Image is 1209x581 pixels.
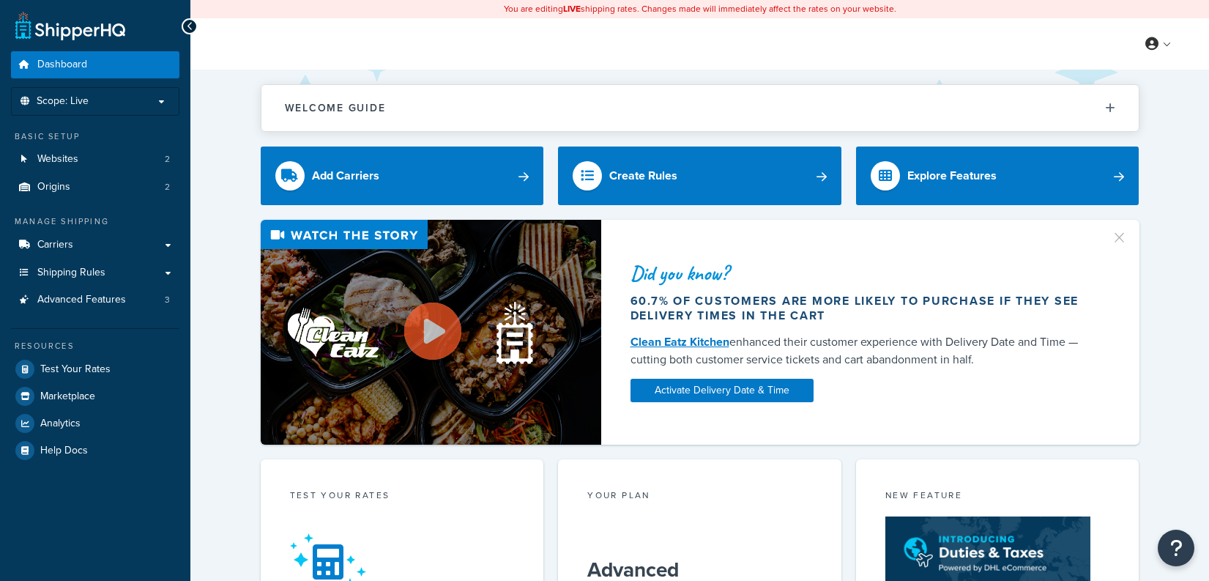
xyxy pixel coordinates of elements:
[11,259,179,286] a: Shipping Rules
[37,153,78,166] span: Websites
[290,489,515,506] div: Test your rates
[165,294,170,306] span: 3
[40,418,81,430] span: Analytics
[11,340,179,352] div: Resources
[609,166,677,186] div: Create Rules
[630,333,729,350] a: Clean Eatz Kitchen
[37,59,87,71] span: Dashboard
[261,85,1139,131] button: Welcome Guide
[630,263,1093,284] div: Did you know?
[11,51,179,78] a: Dashboard
[563,2,581,15] b: LIVE
[11,130,179,143] div: Basic Setup
[630,333,1093,369] div: enhanced their customer experience with Delivery Date and Time — cutting both customer service ti...
[40,445,88,457] span: Help Docs
[856,147,1139,205] a: Explore Features
[11,146,179,173] li: Websites
[37,95,89,108] span: Scope: Live
[11,410,179,437] a: Analytics
[40,363,111,376] span: Test Your Rates
[37,267,105,279] span: Shipping Rules
[11,286,179,314] li: Advanced Features
[558,147,841,205] a: Create Rules
[285,103,386,114] h2: Welcome Guide
[11,215,179,228] div: Manage Shipping
[261,220,601,445] img: Video thumbnail
[1158,530,1194,566] button: Open Resource Center
[11,232,179,259] a: Carriers
[11,146,179,173] a: Websites2
[165,153,170,166] span: 2
[37,239,73,251] span: Carriers
[165,181,170,193] span: 2
[11,383,179,410] a: Marketplace
[907,166,997,186] div: Explore Features
[11,356,179,382] a: Test Your Rates
[261,147,544,205] a: Add Carriers
[630,379,814,402] a: Activate Delivery Date & Time
[11,286,179,314] a: Advanced Features3
[312,166,379,186] div: Add Carriers
[885,489,1110,506] div: New Feature
[11,174,179,201] a: Origins2
[11,437,179,464] a: Help Docs
[40,391,95,403] span: Marketplace
[630,294,1093,323] div: 60.7% of customers are more likely to purchase if they see delivery times in the cart
[587,489,812,506] div: Your Plan
[37,294,126,306] span: Advanced Features
[11,174,179,201] li: Origins
[37,181,70,193] span: Origins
